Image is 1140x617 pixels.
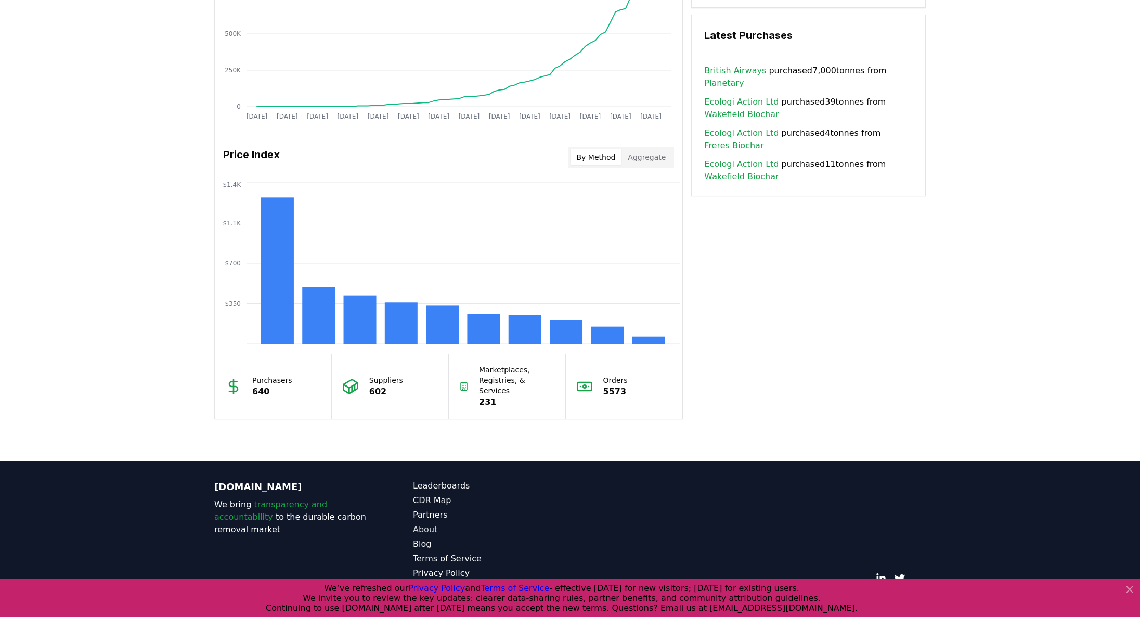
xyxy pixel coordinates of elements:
[413,480,570,492] a: Leaderboards
[704,28,913,43] h3: Latest Purchases
[225,30,241,37] tspan: 500K
[223,181,241,188] tspan: $1.4K
[704,127,779,139] a: Ecologi Action Ltd
[549,113,571,120] tspan: [DATE]
[398,113,419,120] tspan: [DATE]
[223,220,241,227] tspan: $1.1K
[479,396,555,408] p: 231
[704,127,913,152] span: purchased 4 tonnes from
[369,385,403,398] p: 602
[413,552,570,565] a: Terms of Service
[571,149,622,165] button: By Method
[479,365,555,396] p: Marketplaces, Registries, & Services
[413,509,570,521] a: Partners
[214,480,371,494] p: [DOMAIN_NAME]
[621,149,672,165] button: Aggregate
[223,147,280,168] h3: Price Index
[369,375,403,385] p: Suppliers
[413,523,570,536] a: About
[459,113,480,120] tspan: [DATE]
[704,108,779,121] a: Wakefield Biochar
[214,499,327,522] span: transparency and accountability
[489,113,510,120] tspan: [DATE]
[580,113,601,120] tspan: [DATE]
[252,385,292,398] p: 640
[225,67,241,74] tspan: 250K
[704,96,779,108] a: Ecologi Action Ltd
[704,158,779,171] a: Ecologi Action Ltd
[704,96,913,121] span: purchased 39 tonnes from
[704,139,763,152] a: Freres Biochar
[704,65,913,89] span: purchased 7,000 tonnes from
[247,113,268,120] tspan: [DATE]
[338,113,359,120] tspan: [DATE]
[428,113,449,120] tspan: [DATE]
[610,113,631,120] tspan: [DATE]
[307,113,328,120] tspan: [DATE]
[368,113,389,120] tspan: [DATE]
[895,573,905,584] a: Twitter
[413,494,570,507] a: CDR Map
[603,385,628,398] p: 5573
[252,375,292,385] p: Purchasers
[704,171,779,183] a: Wakefield Biochar
[237,103,241,110] tspan: 0
[214,498,371,536] p: We bring to the durable carbon removal market
[876,573,886,584] a: LinkedIn
[277,113,298,120] tspan: [DATE]
[413,538,570,550] a: Blog
[640,113,662,120] tspan: [DATE]
[225,300,241,307] tspan: $350
[603,375,628,385] p: Orders
[704,65,766,77] a: British Airways
[519,113,540,120] tspan: [DATE]
[704,77,744,89] a: Planetary
[225,260,241,267] tspan: $700
[413,567,570,580] a: Privacy Policy
[704,158,913,183] span: purchased 11 tonnes from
